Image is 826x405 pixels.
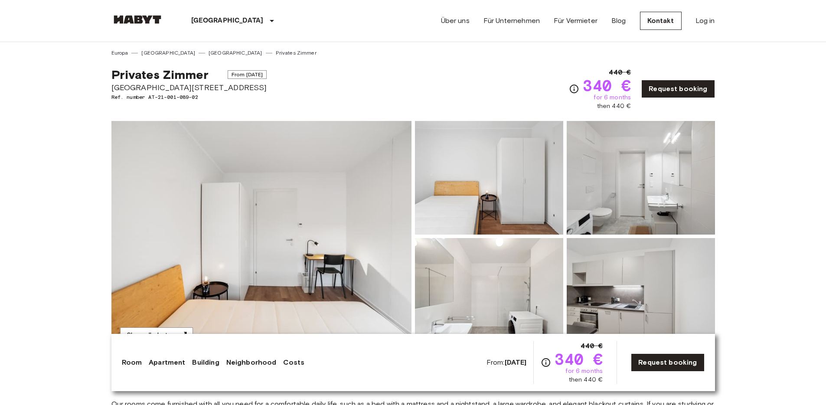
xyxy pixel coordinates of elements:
[441,16,470,26] a: Über uns
[609,67,631,78] span: 440 €
[192,357,219,368] a: Building
[415,238,563,352] img: Picture of unit AT-21-001-089-02
[565,367,603,376] span: for 6 months
[567,121,715,235] img: Picture of unit AT-21-001-089-02
[640,12,682,30] a: Kontakt
[111,82,267,93] span: [GEOGRAPHIC_DATA][STREET_ADDRESS]
[122,357,142,368] a: Room
[111,93,267,101] span: Ref. number AT-21-001-089-02
[111,15,163,24] img: Habyt
[149,357,185,368] a: Apartment
[583,78,631,93] span: 340 €
[111,49,128,57] a: Europa
[111,121,411,352] img: Marketing picture of unit AT-21-001-089-02
[641,80,715,98] a: Request booking
[541,357,551,368] svg: Check cost overview for full price breakdown. Please note that discounts apply to new joiners onl...
[226,357,277,368] a: Neighborhood
[228,70,267,79] span: From [DATE]
[695,16,715,26] a: Log in
[276,49,317,57] a: Privates Zimmer
[120,327,193,343] button: Show all photos
[486,358,527,367] span: From:
[567,238,715,352] img: Picture of unit AT-21-001-089-02
[191,16,264,26] p: [GEOGRAPHIC_DATA]
[555,351,603,367] span: 340 €
[505,358,527,366] b: [DATE]
[483,16,540,26] a: Für Unternehmen
[581,341,603,351] span: 440 €
[415,121,563,235] img: Picture of unit AT-21-001-089-02
[554,16,597,26] a: Für Vermieter
[569,84,579,94] svg: Check cost overview for full price breakdown. Please note that discounts apply to new joiners onl...
[631,353,704,372] a: Request booking
[111,67,209,82] span: Privates Zimmer
[141,49,195,57] a: [GEOGRAPHIC_DATA]
[597,102,631,111] span: then 440 €
[283,357,304,368] a: Costs
[569,376,603,384] span: then 440 €
[611,16,626,26] a: Blog
[209,49,262,57] a: [GEOGRAPHIC_DATA]
[594,93,631,102] span: for 6 months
